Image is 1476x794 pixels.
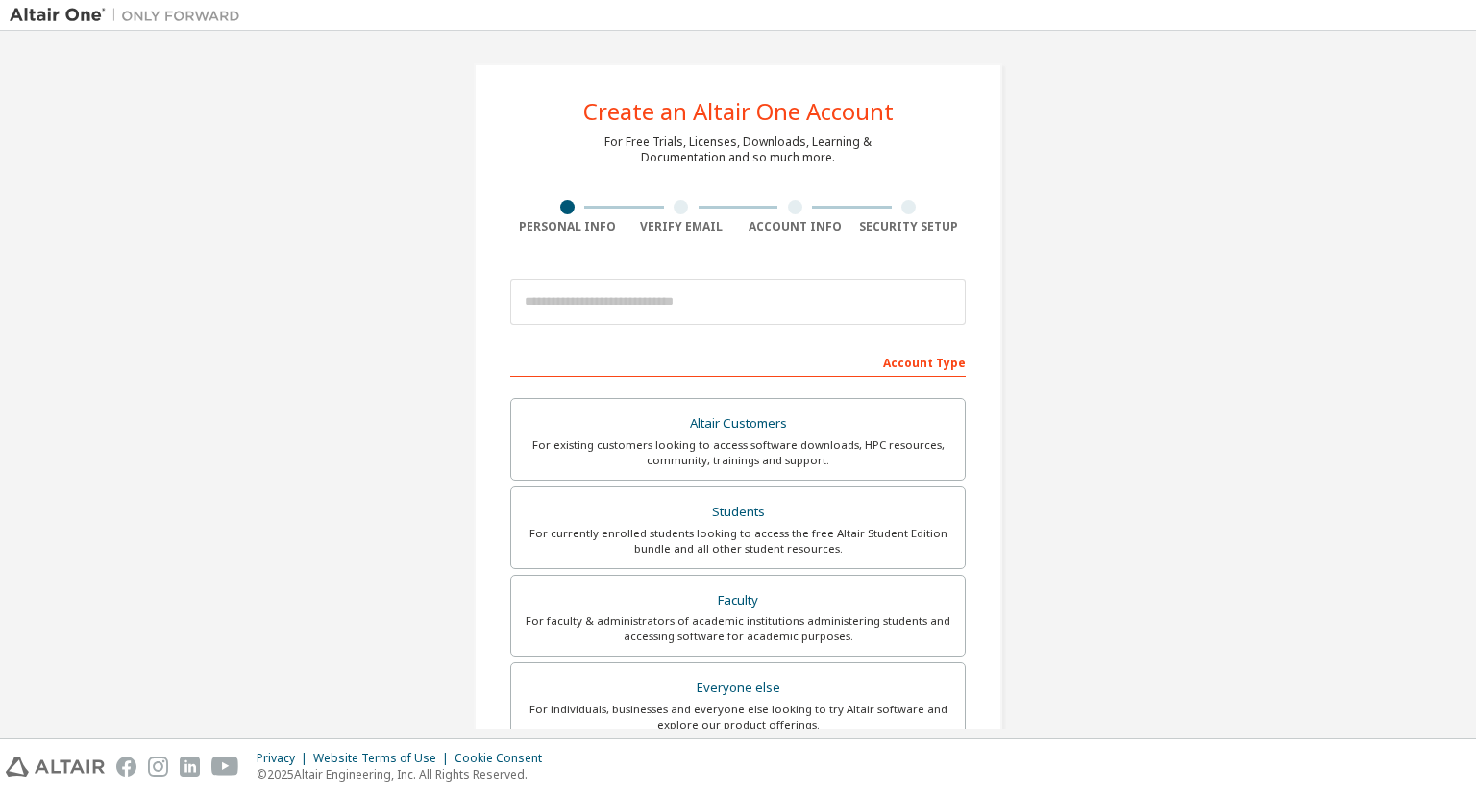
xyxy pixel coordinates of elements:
[523,499,953,526] div: Students
[10,6,250,25] img: Altair One
[510,346,966,377] div: Account Type
[523,410,953,437] div: Altair Customers
[510,219,625,235] div: Personal Info
[116,757,136,777] img: facebook.svg
[257,751,313,766] div: Privacy
[738,219,852,235] div: Account Info
[604,135,872,165] div: For Free Trials, Licenses, Downloads, Learning & Documentation and so much more.
[523,675,953,702] div: Everyone else
[523,526,953,557] div: For currently enrolled students looking to access the free Altair Student Edition bundle and all ...
[523,587,953,614] div: Faculty
[583,100,894,123] div: Create an Altair One Account
[257,766,553,782] p: © 2025 Altair Engineering, Inc. All Rights Reserved.
[313,751,455,766] div: Website Terms of Use
[852,219,967,235] div: Security Setup
[523,702,953,732] div: For individuals, businesses and everyone else looking to try Altair software and explore our prod...
[523,437,953,468] div: For existing customers looking to access software downloads, HPC resources, community, trainings ...
[148,757,168,777] img: instagram.svg
[625,219,739,235] div: Verify Email
[455,751,553,766] div: Cookie Consent
[211,757,239,777] img: youtube.svg
[6,757,105,777] img: altair_logo.svg
[180,757,200,777] img: linkedin.svg
[523,613,953,644] div: For faculty & administrators of academic institutions administering students and accessing softwa...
